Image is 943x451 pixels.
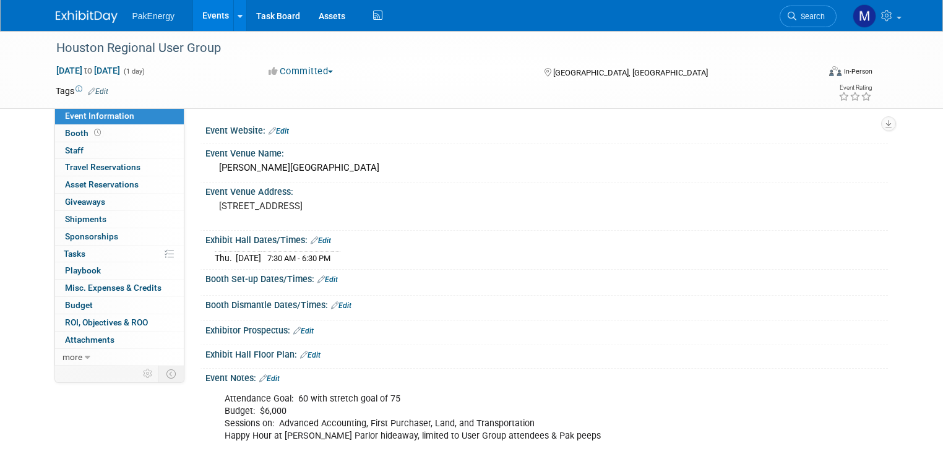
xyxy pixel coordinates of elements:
[264,65,338,78] button: Committed
[853,4,876,28] img: Mary Walker
[56,85,108,97] td: Tags
[752,64,872,83] div: Event Format
[55,280,184,296] a: Misc. Expenses & Credits
[65,300,93,310] span: Budget
[55,332,184,348] a: Attachments
[205,270,888,286] div: Booth Set-up Dates/Times:
[132,11,174,21] span: PakEnergy
[55,176,184,193] a: Asset Reservations
[55,108,184,124] a: Event Information
[56,65,121,76] span: [DATE] [DATE]
[796,12,825,21] span: Search
[52,37,803,59] div: Houston Regional User Group
[205,321,888,337] div: Exhibitor Prospectus:
[205,121,888,137] div: Event Website:
[158,366,184,382] td: Toggle Event Tabs
[219,200,476,212] pre: [STREET_ADDRESS]
[65,317,148,327] span: ROI, Objectives & ROO
[293,327,314,335] a: Edit
[55,159,184,176] a: Travel Reservations
[65,179,139,189] span: Asset Reservations
[259,374,280,383] a: Edit
[82,66,94,75] span: to
[137,366,159,382] td: Personalize Event Tab Strip
[215,158,879,178] div: [PERSON_NAME][GEOGRAPHIC_DATA]
[55,194,184,210] a: Giveaways
[300,351,321,359] a: Edit
[55,246,184,262] a: Tasks
[829,66,842,76] img: Format-Inperson.png
[269,127,289,135] a: Edit
[123,67,145,75] span: (1 day)
[236,252,261,265] td: [DATE]
[55,125,184,142] a: Booth
[65,145,84,155] span: Staff
[311,236,331,245] a: Edit
[62,352,82,362] span: more
[780,6,837,27] a: Search
[92,128,103,137] span: Booth not reserved yet
[55,262,184,279] a: Playbook
[55,314,184,331] a: ROI, Objectives & ROO
[65,214,106,224] span: Shipments
[65,128,103,138] span: Booth
[838,85,872,91] div: Event Rating
[215,252,236,265] td: Thu.
[65,265,101,275] span: Playbook
[65,197,105,207] span: Giveaways
[55,228,184,245] a: Sponsorships
[205,183,888,198] div: Event Venue Address:
[205,144,888,160] div: Event Venue Name:
[55,349,184,366] a: more
[205,345,888,361] div: Exhibit Hall Floor Plan:
[843,67,872,76] div: In-Person
[65,283,161,293] span: Misc. Expenses & Credits
[205,231,888,247] div: Exhibit Hall Dates/Times:
[65,111,134,121] span: Event Information
[88,87,108,96] a: Edit
[205,369,888,385] div: Event Notes:
[317,275,338,284] a: Edit
[56,11,118,23] img: ExhibitDay
[65,231,118,241] span: Sponsorships
[65,162,140,172] span: Travel Reservations
[331,301,351,310] a: Edit
[55,142,184,159] a: Staff
[205,296,888,312] div: Booth Dismantle Dates/Times:
[55,211,184,228] a: Shipments
[553,68,708,77] span: [GEOGRAPHIC_DATA], [GEOGRAPHIC_DATA]
[267,254,330,263] span: 7:30 AM - 6:30 PM
[65,335,114,345] span: Attachments
[64,249,85,259] span: Tasks
[55,297,184,314] a: Budget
